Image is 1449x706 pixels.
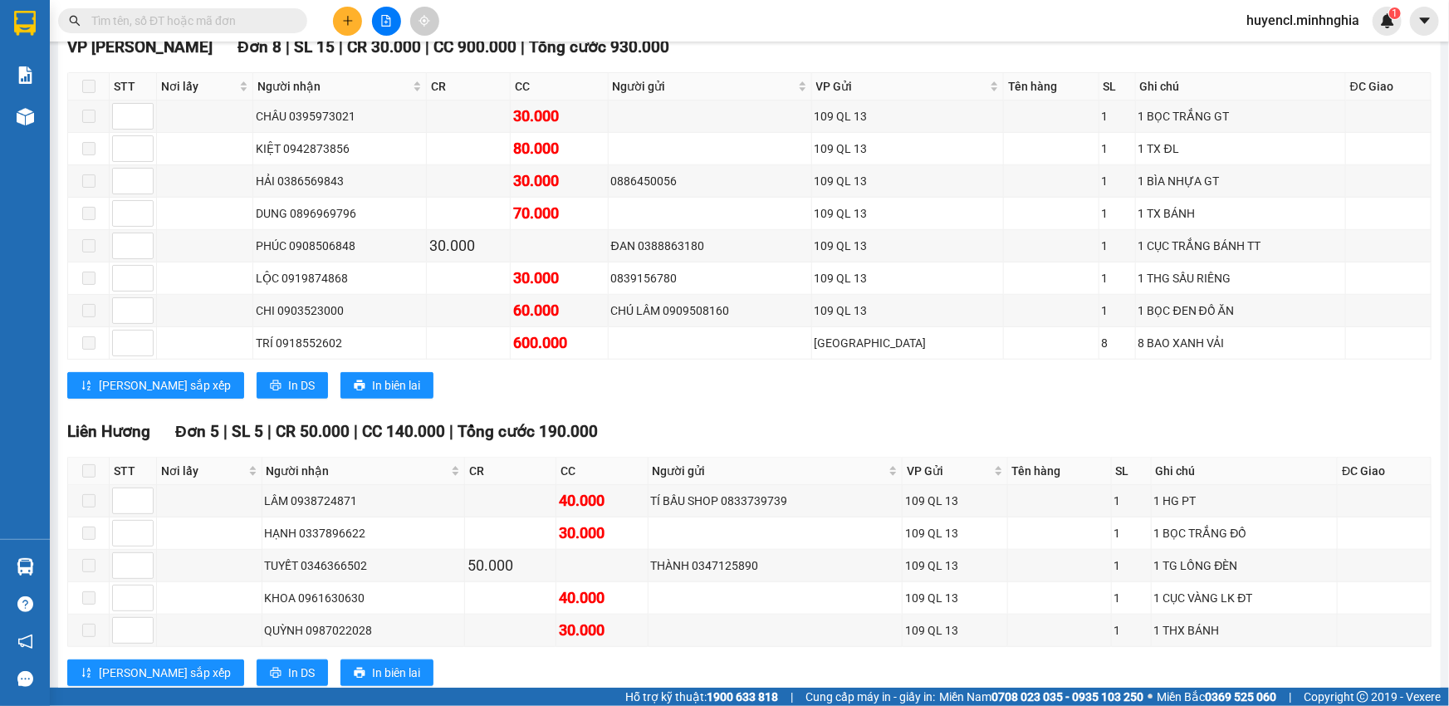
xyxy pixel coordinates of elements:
td: 109 QL 13 [812,198,1005,230]
sup: 1 [1389,7,1401,19]
div: 109 QL 13 [905,589,1005,607]
div: 1 CỤC VÀNG LK ĐT [1154,589,1335,607]
button: sort-ascending[PERSON_NAME] sắp xếp [67,372,244,399]
td: 109 QL 13 [812,230,1005,262]
div: 50.000 [467,554,554,577]
th: ĐC Giao [1346,73,1432,101]
div: DUNG 0896969796 [256,204,423,223]
td: 109 QL 13 [812,133,1005,165]
span: In DS [288,376,315,395]
div: 1 THG SẦU RIÊNG [1138,269,1343,287]
div: 1 [1114,524,1148,542]
div: CHÚ LÂM 0909508160 [611,302,809,320]
span: | [449,422,453,441]
span: file-add [380,15,392,27]
div: 109 QL 13 [815,172,1001,190]
span: Miền Nam [939,688,1143,706]
div: 1 TG LỒNG ĐÈN [1154,556,1335,575]
td: 109 QL 13 [903,615,1008,647]
div: TRÍ 0918552602 [256,334,423,352]
div: THÀNH 0347125890 [651,556,900,575]
span: copyright [1357,691,1368,703]
span: aim [419,15,430,27]
div: KHOA 0961630630 [265,589,462,607]
td: 109 QL 13 [903,582,1008,615]
div: LÂM 0938724871 [265,492,462,510]
button: printerIn DS [257,372,328,399]
button: plus [333,7,362,36]
div: 30.000 [513,267,605,290]
th: Ghi chú [1136,73,1346,101]
span: Miền Bắc [1157,688,1276,706]
div: 109 QL 13 [815,107,1001,125]
span: [PERSON_NAME] sắp xếp [99,664,231,682]
div: 109 QL 13 [905,492,1005,510]
span: In biên lai [372,376,420,395]
button: printerIn biên lai [340,372,433,399]
span: search [69,15,81,27]
span: Hỗ trợ kỹ thuật: [625,688,778,706]
span: Người nhận [257,77,409,96]
span: | [354,422,358,441]
span: caret-down [1417,13,1432,28]
span: | [223,422,228,441]
button: printerIn DS [257,659,328,686]
span: Người gửi [613,77,795,96]
div: 60.000 [513,299,605,322]
div: 30.000 [429,234,507,257]
span: CC 900.000 [433,37,516,56]
div: 8 BAO XANH VẢI [1138,334,1343,352]
div: 30.000 [559,619,645,642]
div: 1 [1102,237,1133,255]
td: 109 QL 13 [812,165,1005,198]
th: SL [1099,73,1136,101]
td: 109 QL 13 [812,101,1005,133]
span: CR 30.000 [347,37,421,56]
th: STT [110,73,157,101]
img: icon-new-feature [1380,13,1395,28]
div: 1 [1102,204,1133,223]
div: 1 BÌA NHỰA GT [1138,172,1343,190]
span: | [521,37,525,56]
th: CC [511,73,609,101]
th: SL [1112,458,1152,485]
span: message [17,671,33,687]
div: 80.000 [513,137,605,160]
span: VP Gửi [816,77,987,96]
span: huyencl.minhnghia [1233,10,1373,31]
div: 109 QL 13 [905,524,1005,542]
span: | [1289,688,1291,706]
span: In biên lai [372,664,420,682]
span: VP Gửi [907,462,991,480]
div: 1 TX BÁNH [1138,204,1343,223]
span: printer [354,380,365,393]
img: logo-vxr [14,11,36,36]
div: KIỆT 0942873856 [256,140,423,158]
div: 1 [1114,621,1148,640]
div: 109 QL 13 [815,204,1001,223]
span: CC 140.000 [362,422,445,441]
span: sort-ascending [81,667,92,680]
td: 109 QL 13 [903,550,1008,582]
div: 109 QL 13 [815,269,1001,287]
th: ĐC Giao [1338,458,1432,485]
span: Đơn 5 [175,422,219,441]
div: CHI 0903523000 [256,302,423,320]
span: | [791,688,793,706]
div: 1 [1102,302,1133,320]
strong: 0369 525 060 [1205,690,1276,704]
img: warehouse-icon [17,558,34,576]
td: 109 QL 13 [812,295,1005,327]
td: 109 QL 13 [812,262,1005,295]
div: 30.000 [513,169,605,193]
td: 109 QL 13 [903,517,1008,550]
span: Người nhận [267,462,448,480]
th: Tên hàng [1004,73,1099,101]
div: 40.000 [559,489,645,512]
div: 109 QL 13 [815,302,1001,320]
span: Nơi lấy [161,77,236,96]
span: [PERSON_NAME] sắp xếp [99,376,231,395]
div: QUỲNH 0987022028 [265,621,462,640]
div: 1 HG PT [1154,492,1335,510]
span: SL 5 [232,422,263,441]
